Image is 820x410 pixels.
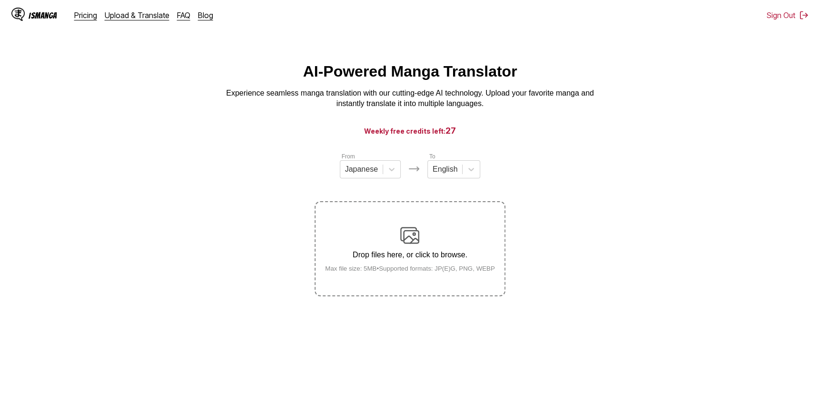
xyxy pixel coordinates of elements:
label: From [342,153,355,160]
button: Sign Out [767,10,809,20]
label: To [429,153,435,160]
a: Blog [198,10,213,20]
a: Pricing [74,10,97,20]
img: IsManga Logo [11,8,25,21]
img: Languages icon [408,163,420,175]
p: Experience seamless manga translation with our cutting-edge AI technology. Upload your favorite m... [220,88,601,109]
h3: Weekly free credits left: [23,125,797,137]
div: IsManga [29,11,57,20]
img: Sign out [799,10,809,20]
h1: AI-Powered Manga Translator [303,63,517,80]
span: 27 [445,126,456,136]
a: Upload & Translate [105,10,169,20]
a: IsManga LogoIsManga [11,8,74,23]
p: Drop files here, or click to browse. [317,251,503,259]
a: FAQ [177,10,190,20]
small: Max file size: 5MB • Supported formats: JP(E)G, PNG, WEBP [317,265,503,272]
